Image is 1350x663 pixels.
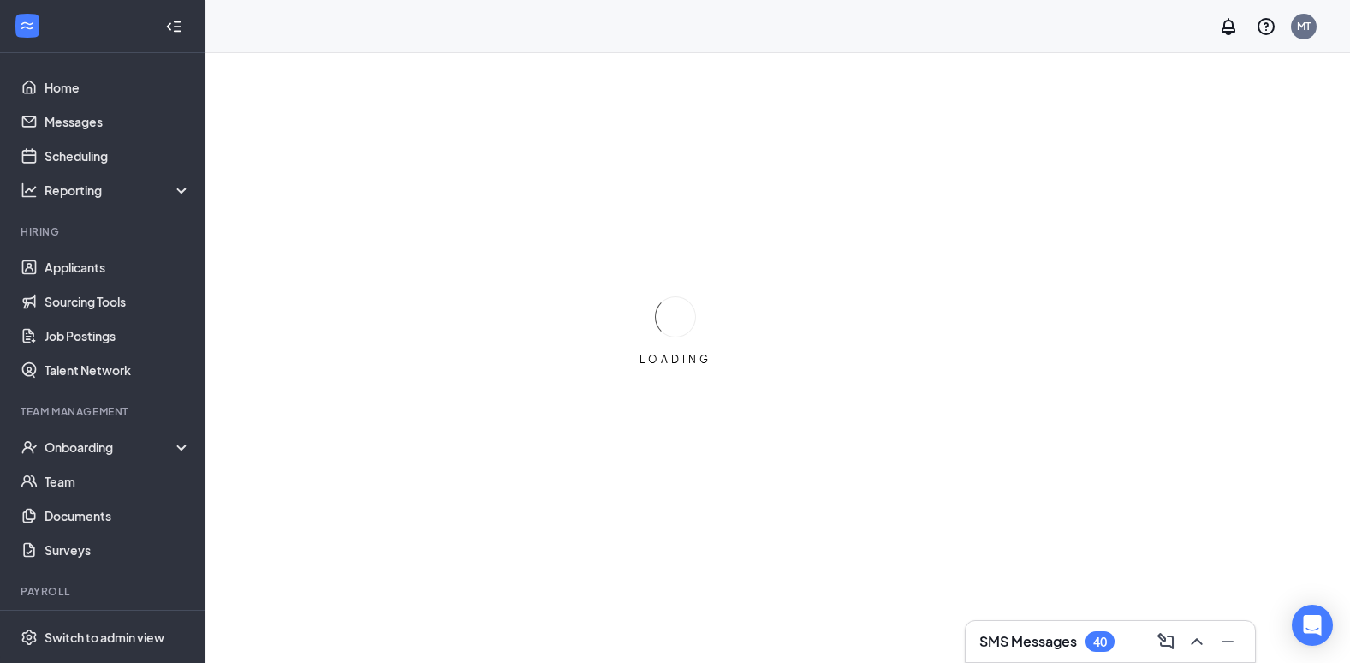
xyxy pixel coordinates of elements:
svg: QuestionInfo [1256,16,1276,37]
button: Minimize [1214,628,1241,655]
div: Team Management [21,404,187,419]
svg: Analysis [21,182,38,199]
svg: ChevronUp [1186,631,1207,652]
svg: ComposeMessage [1156,631,1176,652]
svg: Minimize [1217,631,1238,652]
div: MT [1297,19,1311,33]
div: Hiring [21,224,187,239]
a: Messages [45,105,191,139]
a: Job Postings [45,319,191,353]
div: Switch to admin view [45,629,164,646]
svg: Collapse [165,18,182,35]
svg: Settings [21,629,38,646]
div: Reporting [45,182,192,199]
div: Open Intercom Messenger [1292,605,1333,646]
a: Team [45,464,191,499]
a: Documents [45,499,191,533]
div: Payroll [21,584,187,599]
svg: UserCheck [21,439,38,456]
div: 40 [1093,635,1107,649]
a: Applicants [45,250,191,284]
div: Onboarding [45,439,176,456]
svg: WorkstreamLogo [19,17,36,34]
a: Scheduling [45,139,191,173]
a: Talent Network [45,353,191,387]
a: Home [45,70,191,105]
button: ChevronUp [1183,628,1210,655]
div: LOADING [633,352,718,367]
h3: SMS Messages [979,632,1077,651]
svg: Notifications [1218,16,1239,37]
a: Surveys [45,533,191,567]
button: ComposeMessage [1152,628,1180,655]
a: Sourcing Tools [45,284,191,319]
